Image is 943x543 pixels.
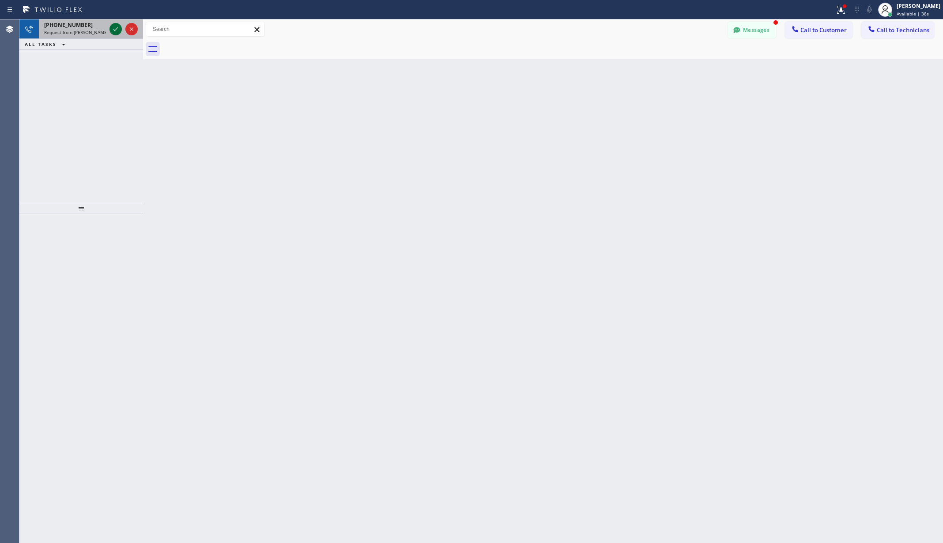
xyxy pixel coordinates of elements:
span: Call to Technicians [877,26,929,34]
button: Reject [125,23,138,35]
button: Mute [863,4,875,16]
span: Available | 38s [897,11,929,17]
div: [PERSON_NAME] [897,2,940,10]
span: ALL TASKS [25,41,57,47]
span: Request from [PERSON_NAME] (direct) [44,29,124,35]
input: Search [146,22,264,36]
button: Call to Technicians [861,22,934,38]
span: Call to Customer [800,26,847,34]
button: ALL TASKS [19,39,74,49]
span: [PHONE_NUMBER] [44,21,93,29]
button: Messages [728,22,776,38]
button: Accept [109,23,122,35]
button: Call to Customer [785,22,852,38]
